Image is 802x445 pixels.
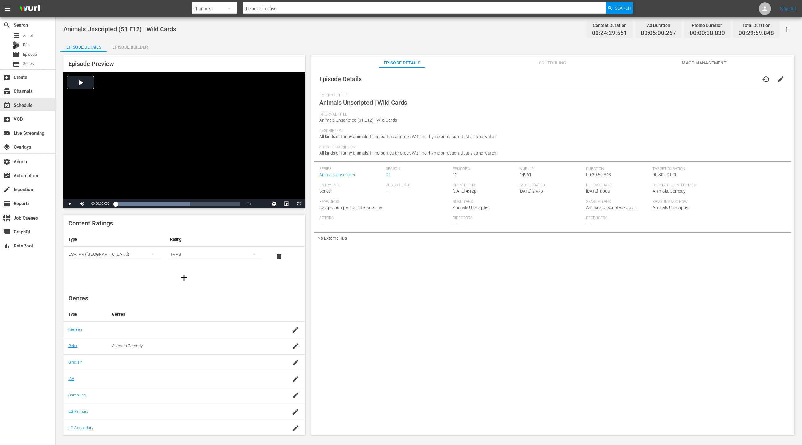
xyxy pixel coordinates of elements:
span: Roku Tags: [453,199,583,204]
span: Actors [319,216,450,221]
span: VOD [3,116,11,123]
span: Episode [23,51,37,58]
span: Asset [23,33,33,39]
span: Animals Unscripted | Wild Cards [319,99,407,106]
span: Animals Unscripted [653,205,690,210]
button: Play [63,199,76,208]
span: edit [777,76,784,83]
span: Episode Details [379,59,425,67]
a: Samsung [68,393,86,397]
span: Short Description [319,145,783,150]
a: Animals Unscripted [319,172,356,177]
button: delete [272,249,287,264]
table: simple table [63,232,305,266]
a: IAB [68,376,74,381]
div: Content Duration [592,21,627,30]
span: [DATE] 2:47p [519,189,543,194]
span: Target Duration: [653,167,783,172]
span: Schedule [3,102,11,109]
button: Playback Rate [243,199,256,208]
div: Progress Bar [115,202,240,206]
span: Duration: [586,167,650,172]
span: Publish Date: [386,183,450,188]
span: Channels [3,88,11,95]
span: External Title [319,93,783,98]
a: Nielsen [68,327,82,332]
span: [DATE] 1:00a [586,189,610,194]
span: Season: [386,167,450,172]
button: Episode Builder [107,40,153,52]
span: Automation [3,172,11,179]
div: USA_PR ([GEOGRAPHIC_DATA]) [68,246,160,263]
span: Internal Title [319,112,783,117]
span: Animals Unscripted - Jukin [586,205,637,210]
span: Created On: [453,183,516,188]
button: Mute [76,199,88,208]
th: Genres [107,307,278,322]
span: Samsung VOD Row: [653,199,716,204]
span: Bits [23,42,30,48]
img: ans4CAIJ8jUAAAAAAAAAAAAAAAAAAAAAAAAgQb4GAAAAAAAAAAAAAAAAAAAAAAAAJMjXAAAAAAAAAAAAAAAAAAAAAAAAgAT5G... [15,2,45,16]
div: Total Duration [739,21,774,30]
span: [DATE] 4:12p [453,189,476,194]
span: Producers [586,216,716,221]
span: Content Ratings [68,220,113,227]
a: Roku [68,343,77,348]
span: 00:24:29.551 [592,30,627,37]
button: Picture-in-Picture [280,199,293,208]
div: Bits [12,41,20,49]
span: Suggested Categories: [653,183,783,188]
span: Wurl ID: [519,167,583,172]
th: Rating [165,232,267,247]
span: --- [319,221,323,226]
span: Release Date: [586,183,650,188]
span: Series [23,61,34,67]
span: Series [12,60,20,68]
span: --- [386,189,390,194]
span: Admin [3,158,11,165]
span: 00:00:30.030 [690,30,725,37]
div: Promo Duration [690,21,725,30]
span: Animals Unscripted (S1 E12) | Wild Cards [63,25,176,33]
span: DataPool [3,242,11,250]
th: Type [63,307,107,322]
div: TVPG [170,246,262,263]
span: Episode Preview [68,60,114,68]
span: Last Updated: [519,183,583,188]
span: Episode Details [319,75,362,83]
span: tpc tpc, bumper tpc, title failarmy [319,205,382,210]
span: Reports [3,200,11,207]
a: LG Secondary [68,425,93,430]
span: Entry Type: [319,183,383,188]
span: Asset [12,32,20,39]
span: Animals, Comedy [653,189,686,194]
span: 00:29:59.848 [739,30,774,37]
button: edit [773,72,788,87]
span: Live Streaming [3,129,11,137]
span: Series: [319,167,383,172]
span: --- [453,221,456,226]
span: Image Management [680,59,727,67]
a: 01 [386,172,391,177]
span: Search [615,2,631,14]
a: Sinclair [68,360,82,364]
span: Overlays [3,143,11,151]
span: Animals Unscripted [453,205,490,210]
span: Keywords: [319,199,450,204]
span: Description [319,129,783,133]
span: Search Tags: [586,199,650,204]
span: 00:00:00.000 [91,202,109,205]
button: history [758,72,773,87]
span: 00:30:00.000 [653,172,678,177]
button: Jump To Time [268,199,280,208]
span: 00:29:59.848 [586,172,611,177]
span: Animals Unscripted (S1 E12) | Wild Cards [319,118,397,123]
span: history [762,76,770,83]
span: --- [586,221,590,226]
span: Episode [12,51,20,58]
span: 00:05:00.267 [641,30,676,37]
div: Episode Builder [107,40,153,55]
th: Type [63,232,165,247]
span: All kinds of funny animals. In no particular order. With no rhyme or reason. Just sit and watch. [319,134,497,139]
button: Fullscreen [293,199,305,208]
